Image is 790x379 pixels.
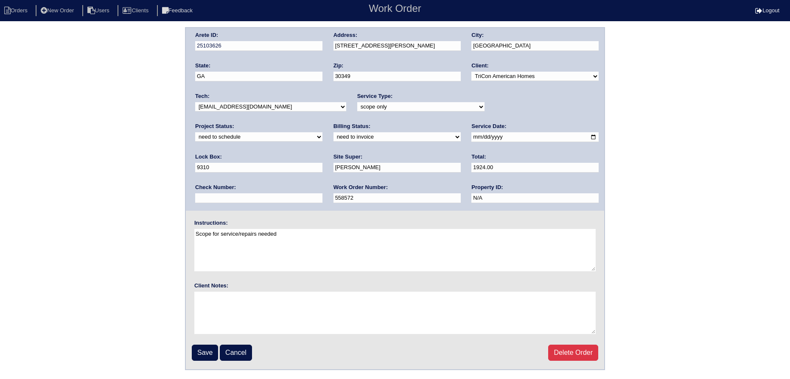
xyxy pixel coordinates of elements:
[333,184,388,191] label: Work Order Number:
[194,282,228,290] label: Client Notes:
[82,5,116,17] li: Users
[195,31,218,39] label: Arete ID:
[471,153,486,161] label: Total:
[118,5,155,17] li: Clients
[36,5,81,17] li: New Order
[36,7,81,14] a: New Order
[357,92,393,100] label: Service Type:
[195,123,234,130] label: Project Status:
[82,7,116,14] a: Users
[194,229,596,271] textarea: Scope for service/repairs needed
[157,5,199,17] li: Feedback
[195,184,236,191] label: Check Number:
[333,123,370,130] label: Billing Status:
[333,41,461,51] input: Enter a location
[755,7,779,14] a: Logout
[195,92,210,100] label: Tech:
[220,345,252,361] a: Cancel
[118,7,155,14] a: Clients
[471,184,503,191] label: Property ID:
[195,153,222,161] label: Lock Box:
[471,62,488,70] label: Client:
[333,153,363,161] label: Site Super:
[333,62,344,70] label: Zip:
[195,62,210,70] label: State:
[194,219,228,227] label: Instructions:
[471,123,506,130] label: Service Date:
[548,345,598,361] a: Delete Order
[333,31,357,39] label: Address:
[192,345,218,361] input: Save
[471,31,484,39] label: City:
